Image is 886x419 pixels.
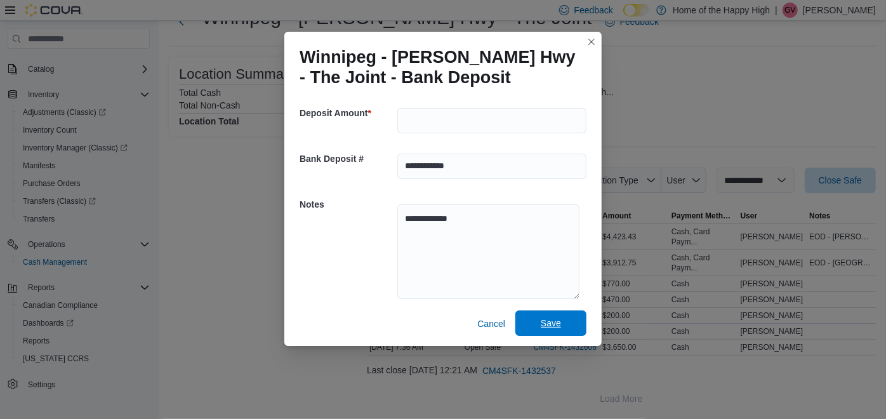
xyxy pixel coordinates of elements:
[584,34,599,50] button: Closes this modal window
[300,100,395,126] h5: Deposit Amount
[300,47,576,88] h1: Winnipeg - [PERSON_NAME] Hwy - The Joint - Bank Deposit
[472,311,510,336] button: Cancel
[300,192,395,217] h5: Notes
[541,317,561,329] span: Save
[300,146,395,171] h5: Bank Deposit #
[477,317,505,330] span: Cancel
[515,310,586,336] button: Save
